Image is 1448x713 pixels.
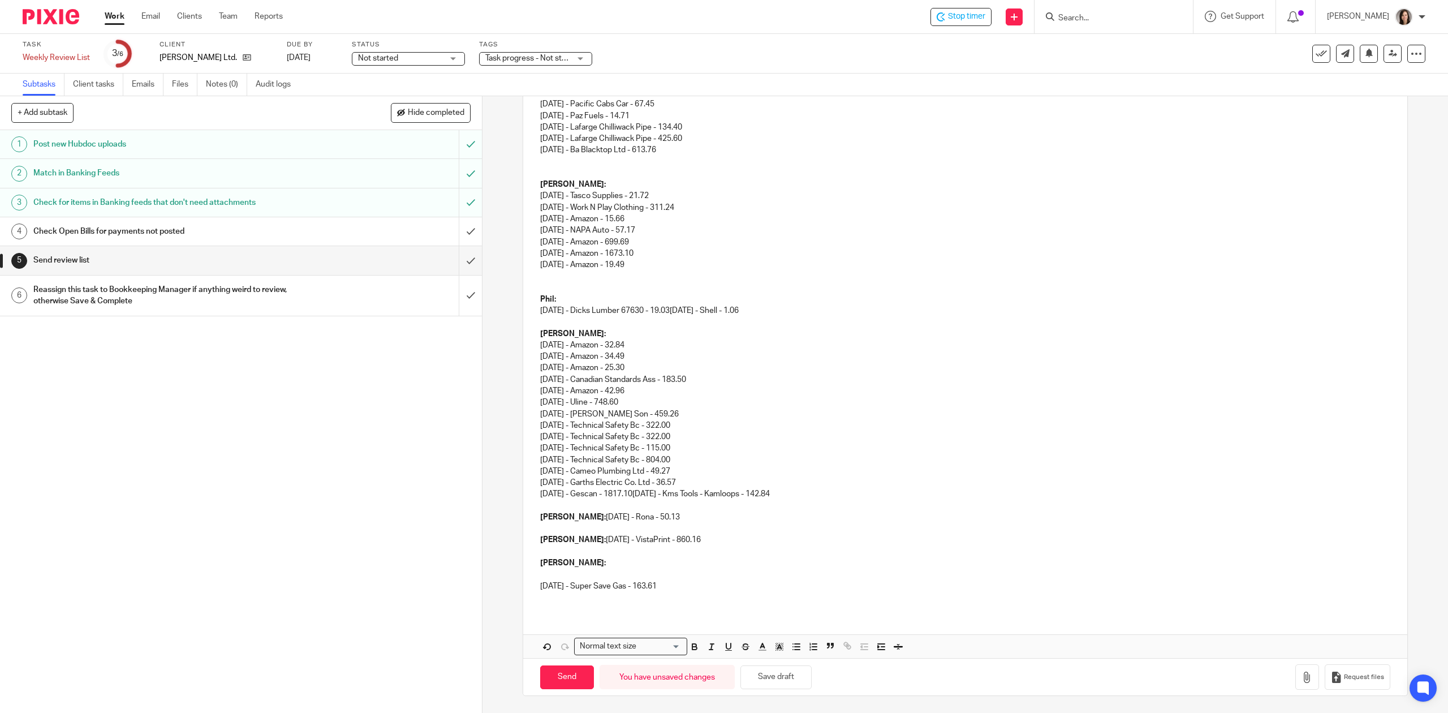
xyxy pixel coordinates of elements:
[540,534,1390,546] p: [DATE] - VistaPrint - 860.16
[11,195,27,211] div: 3
[160,52,237,63] p: [PERSON_NAME] Ltd.
[485,54,593,62] span: Task progress - Not started + 1
[391,103,471,122] button: Hide completed
[574,638,687,655] div: Search for option
[11,253,27,269] div: 5
[540,133,1390,144] p: [DATE] - Lafarge Chilliwack Pipe - 425.60
[256,74,299,96] a: Audit logs
[540,181,606,188] strong: [PERSON_NAME]:
[740,665,812,690] button: Save draft
[132,74,163,96] a: Emails
[105,11,124,22] a: Work
[219,11,238,22] a: Team
[540,665,594,690] input: Send
[577,641,639,652] span: Normal text size
[206,74,247,96] a: Notes (0)
[1325,664,1390,690] button: Request files
[177,11,202,22] a: Clients
[11,287,27,303] div: 6
[352,40,465,49] label: Status
[1221,12,1264,20] span: Get Support
[540,294,1390,317] p: [DATE] - Dicks Lumber 67630 - 19.03 [DATE] - Shell - 1.06
[33,136,309,153] h1: Post new Hubdoc uploads
[33,223,309,240] h1: Check Open Bills for payments not posted
[117,51,123,57] small: /6
[23,40,90,49] label: Task
[23,74,64,96] a: Subtasks
[23,52,90,63] div: Weekly Review List
[11,103,74,122] button: + Add subtask
[540,144,1390,156] p: [DATE] - Ba Blacktop Ltd - 613.76
[948,11,985,23] span: Stop timer
[23,9,79,24] img: Pixie
[1057,14,1159,24] input: Search
[540,559,606,567] strong: [PERSON_NAME]:
[33,281,309,310] h1: Reassign this task to Bookkeeping Manager if anything weird to review, otherwise Save & Complete
[287,40,338,49] label: Due by
[11,224,27,239] div: 4
[1395,8,1413,26] img: Danielle%20photo.jpg
[930,8,992,26] div: TG Schulz Ltd. - Weekly Review List
[540,536,606,544] strong: [PERSON_NAME]:
[408,109,464,118] span: Hide completed
[540,330,606,338] strong: [PERSON_NAME]:
[11,166,27,182] div: 2
[112,47,123,60] div: 3
[1344,673,1384,682] span: Request files
[141,11,160,22] a: Email
[540,569,1390,592] p: [DATE] - Super Save Gas - 163.61
[540,328,1390,500] p: [DATE] - Amazon - 32.84 [DATE] - Amazon - 34.49 [DATE] - Amazon - 25.30 [DATE] - Canadian Standar...
[172,74,197,96] a: Files
[287,54,311,62] span: [DATE]
[600,665,735,689] div: You have unsaved changes
[479,40,592,49] label: Tags
[540,295,556,303] strong: Phil:
[33,252,309,269] h1: Send review list
[1327,11,1389,22] p: [PERSON_NAME]
[73,74,123,96] a: Client tasks
[540,512,1390,523] p: [DATE] - Rona - 50.13
[640,641,680,652] input: Search for option
[33,165,309,182] h1: Match in Banking Feeds
[160,40,273,49] label: Client
[540,513,606,521] strong: [PERSON_NAME]:
[33,194,309,211] h1: Check for items in Banking feeds that don't need attachments
[255,11,283,22] a: Reports
[358,54,398,62] span: Not started
[11,136,27,152] div: 1
[540,179,1390,270] p: [DATE] - Tasco Supplies - 21.72 [DATE] - Work N Play Clothing - 311.24 [DATE] - Amazon - 15.66 [D...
